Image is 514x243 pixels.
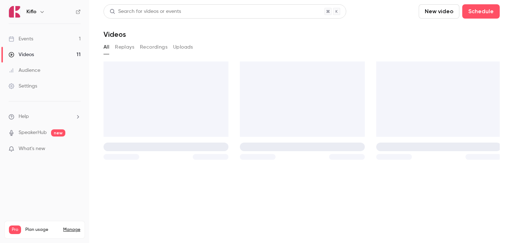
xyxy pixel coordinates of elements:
[19,113,29,120] span: Help
[9,113,81,120] li: help-dropdown-opener
[19,129,47,137] a: SpeakerHub
[104,4,500,239] section: Videos
[173,41,193,53] button: Uploads
[19,145,45,153] span: What's new
[9,225,21,234] span: Pro
[26,8,36,15] h6: Kiflo
[9,83,37,90] div: Settings
[104,30,126,39] h1: Videos
[9,6,20,18] img: Kiflo
[51,129,65,137] span: new
[63,227,80,233] a: Manage
[25,227,59,233] span: Plan usage
[9,67,40,74] div: Audience
[104,41,109,53] button: All
[9,35,33,43] div: Events
[9,51,34,58] div: Videos
[462,4,500,19] button: Schedule
[110,8,181,15] div: Search for videos or events
[115,41,134,53] button: Replays
[140,41,167,53] button: Recordings
[419,4,459,19] button: New video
